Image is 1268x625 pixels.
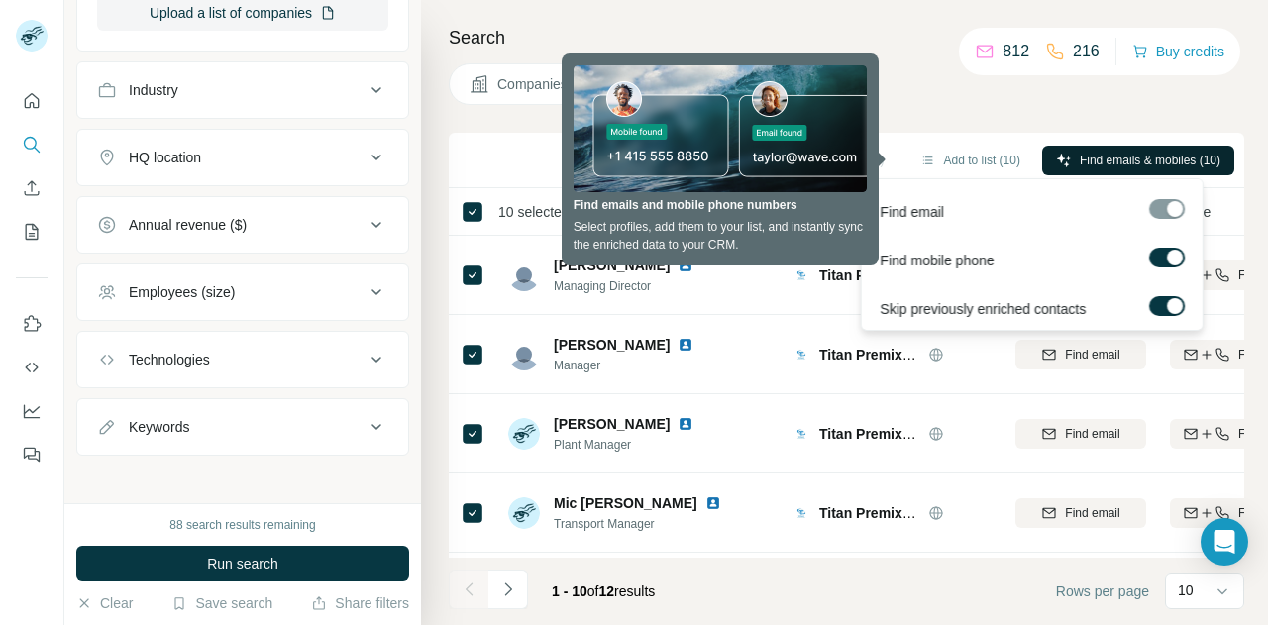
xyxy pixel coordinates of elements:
span: Plant Manager [554,436,717,454]
button: Dashboard [16,393,48,429]
img: LinkedIn logo [678,416,693,432]
span: Manager [554,357,717,374]
img: LinkedIn logo [678,337,693,353]
img: Logo of Titan Premix Concrete [793,505,809,521]
img: Avatar [508,260,540,291]
span: Find email [880,202,944,222]
img: Logo of Titan Premix Concrete [793,267,809,283]
button: Technologies [77,336,408,383]
button: Find email [1015,419,1146,449]
span: results [552,583,655,599]
img: Logo of Titan Premix Concrete [793,347,809,363]
button: Navigate to next page [488,570,528,609]
img: Logo of Titan Premix Concrete [793,426,809,442]
span: [PERSON_NAME] [554,335,670,355]
button: Share filters [311,593,409,613]
span: 12 [599,583,615,599]
span: Mic [PERSON_NAME] [554,493,697,513]
span: Companies [497,74,570,94]
button: Use Surfe on LinkedIn [16,306,48,342]
span: Skip previously enriched contacts [880,299,1086,319]
span: of [587,583,599,599]
p: 812 [1003,40,1029,63]
img: LinkedIn logo [705,495,721,511]
span: Run search [207,554,278,573]
button: Buy credits [1132,38,1224,65]
h4: Search [449,24,1244,52]
button: HQ location [77,134,408,181]
button: Find emails & mobiles (10) [1042,146,1234,175]
button: Annual revenue ($) [77,201,408,249]
button: Find email [1015,498,1146,528]
button: Clear [76,593,133,613]
button: Find email [1015,340,1146,369]
span: Rows per page [1056,581,1149,601]
button: Run search [76,546,409,581]
span: Company [793,202,853,222]
img: Avatar [508,339,540,370]
button: Feedback [16,437,48,472]
span: Find email [1065,346,1119,364]
div: Technologies [129,350,210,369]
img: Avatar [508,497,540,529]
span: Titan Premix Concrete [819,267,966,283]
p: 10 [1178,580,1194,600]
button: Industry [77,66,408,114]
button: Keywords [77,403,408,451]
span: [PERSON_NAME] [554,256,670,275]
button: Search [16,127,48,162]
div: Annual revenue ($) [129,215,247,235]
button: My lists [16,214,48,250]
span: Managing Director [554,277,717,295]
span: Titan Premix Concrete [819,347,966,363]
span: Find emails & mobiles (10) [1080,152,1220,169]
div: Keywords [129,417,189,437]
div: 88 search results remaining [169,516,315,534]
button: Save search [171,593,272,613]
button: Enrich CSV [16,170,48,206]
span: Find email [1065,425,1119,443]
div: Open Intercom Messenger [1201,518,1248,566]
span: 10 selected [498,202,570,222]
span: [PERSON_NAME] [554,414,670,434]
span: 1 - 10 [552,583,587,599]
span: Find mobile phone [880,251,994,270]
span: Titan Premix Concrete [819,505,966,521]
span: Transport Manager [554,515,745,533]
span: People [649,74,694,94]
span: Find email [1065,504,1119,522]
div: Industry [129,80,178,100]
span: Titan Premix Concrete [819,426,966,442]
img: Avatar [16,20,48,52]
button: Use Surfe API [16,350,48,385]
button: Quick start [16,83,48,119]
img: Avatar [508,418,540,450]
p: 216 [1073,40,1100,63]
img: LinkedIn logo [678,258,693,273]
div: HQ location [129,148,201,167]
div: Employees (size) [129,282,235,302]
button: Add to list (10) [906,146,1034,175]
button: Employees (size) [77,268,408,316]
